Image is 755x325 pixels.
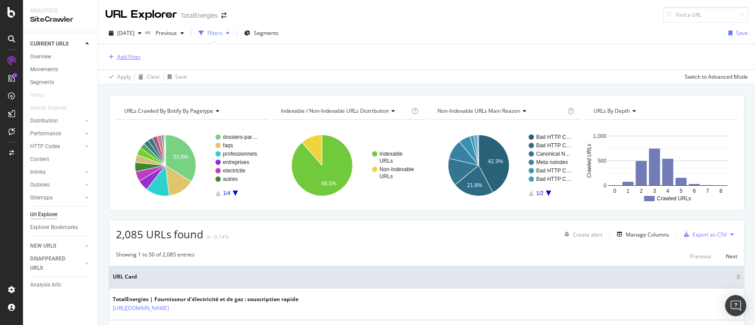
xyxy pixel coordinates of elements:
[30,210,57,219] div: Url Explorer
[173,154,188,160] text: 33.9%
[272,127,422,204] svg: A chart.
[147,73,160,80] div: Clear
[30,52,92,61] a: Overview
[30,210,92,219] a: Url Explorer
[30,280,61,290] div: Analysis Info
[223,151,257,157] text: professionnels
[223,134,257,140] text: dossiers-par…
[30,280,92,290] a: Analysis Info
[113,304,169,313] a: [URL][DOMAIN_NAME]
[693,188,696,194] text: 6
[223,190,230,196] text: 1/4
[30,116,58,126] div: Distribution
[429,127,579,204] svg: A chart.
[117,73,131,80] div: Apply
[30,142,60,151] div: HTTP Codes
[321,180,336,187] text: 88.5%
[30,65,92,74] a: Movements
[436,104,566,118] h4: Non-Indexable URLs Main Reason
[30,39,83,49] a: CURRENT URLS
[30,241,56,251] div: NEW URLS
[30,254,83,273] a: DISAPPEARED URLS
[152,29,177,37] span: Previous
[116,227,203,241] span: 2,085 URLs found
[666,188,669,194] text: 4
[379,151,402,157] text: Indexable
[30,116,83,126] a: Distribution
[30,223,92,232] a: Explorer Bookmarks
[725,295,746,316] div: Open Intercom Messenger
[657,195,691,202] text: Crawled URLs
[152,26,188,40] button: Previous
[123,104,260,118] h4: URLs Crawled By Botify By pagetype
[30,155,92,164] a: Content
[30,103,67,113] div: Search Engines
[223,168,245,174] text: electricite
[30,103,76,113] a: Search Engines
[116,251,195,261] div: Showing 1 to 50 of 2,085 entries
[241,26,282,40] button: Segments
[117,29,134,37] span: 2025 Sep. 17th
[30,39,69,49] div: CURRENT URLS
[30,91,52,100] a: Visits
[117,53,141,61] div: Add Filter
[653,188,656,194] text: 3
[30,52,51,61] div: Overview
[281,107,389,115] span: Indexable / Non-Indexable URLs distribution
[207,29,222,37] div: Filters
[30,241,83,251] a: NEW URLS
[30,15,91,25] div: SiteCrawler
[536,159,568,165] text: Meta noindex
[223,142,233,149] text: faqs
[613,188,616,194] text: 0
[536,168,571,174] text: Bad HTTP C…
[105,52,141,62] button: Add Filter
[116,127,266,204] svg: A chart.
[105,7,177,22] div: URL Explorer
[164,70,187,84] button: Save
[467,182,482,188] text: 21.8%
[536,190,544,196] text: 1/2
[379,173,393,180] text: URLs
[726,252,737,260] div: Next
[30,91,43,100] div: Visits
[536,151,570,157] text: Canonical N…
[195,26,233,40] button: Filters
[690,252,711,260] div: Previous
[585,127,735,204] svg: A chart.
[135,70,160,84] button: Clear
[30,142,83,151] a: HTTP Codes
[536,134,571,140] text: Bad HTTP C…
[279,104,410,118] h4: Indexable / Non-Indexable URLs Distribution
[685,73,748,80] div: Switch to Advanced Mode
[30,65,58,74] div: Movements
[680,227,727,241] button: Export as CSV
[626,231,669,238] div: Manage Columns
[223,159,249,165] text: entreprises
[706,188,709,194] text: 7
[598,158,606,164] text: 500
[604,183,607,189] text: 0
[536,142,571,149] text: Bad HTTP C…
[30,78,54,87] div: Segments
[30,78,92,87] a: Segments
[379,166,414,172] text: Non-Indexable
[30,193,83,203] a: Sitemaps
[726,251,737,261] button: Next
[30,180,83,190] a: Outlinks
[254,29,279,37] span: Segments
[30,168,46,177] div: Inlinks
[487,158,502,164] text: 42.3%
[30,129,83,138] a: Performance
[593,133,606,139] text: 1,000
[573,231,602,238] div: Create alert
[592,104,729,118] h4: URLs by Depth
[586,144,592,178] text: Crawled URLs
[30,155,49,164] div: Content
[223,176,238,182] text: autres
[180,11,218,20] div: TotalEnergies
[30,168,83,177] a: Inlinks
